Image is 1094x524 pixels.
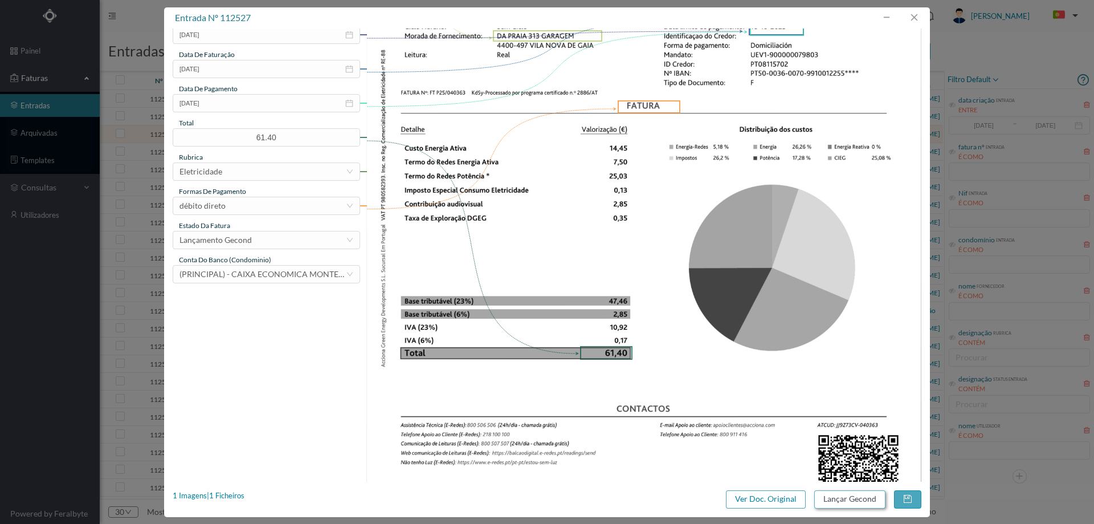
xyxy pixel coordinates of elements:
[346,271,353,278] i: icon: down
[179,231,252,249] div: Lançamento Gecond
[179,269,444,279] span: (PRINCIPAL) - CAIXA ECONOMICA MONTEPIO GERAL ([FINANCIAL_ID])
[179,197,226,214] div: débito direto
[179,163,222,180] div: Eletricidade
[179,119,194,127] span: total
[179,221,230,230] span: estado da fatura
[179,153,203,161] span: rubrica
[179,84,238,93] span: data de pagamento
[726,490,806,509] button: Ver Doc. Original
[346,237,353,243] i: icon: down
[175,12,251,23] span: entrada nº 112527
[1044,6,1083,25] button: PT
[345,31,353,39] i: icon: calendar
[173,490,244,502] div: 1 Imagens | 1 Ficheiros
[346,168,353,175] i: icon: down
[346,202,353,209] i: icon: down
[179,50,235,59] span: data de faturação
[179,187,246,196] span: Formas de Pagamento
[345,99,353,107] i: icon: calendar
[814,490,885,509] button: Lançar Gecond
[345,65,353,73] i: icon: calendar
[179,255,271,264] span: conta do banco (condominio)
